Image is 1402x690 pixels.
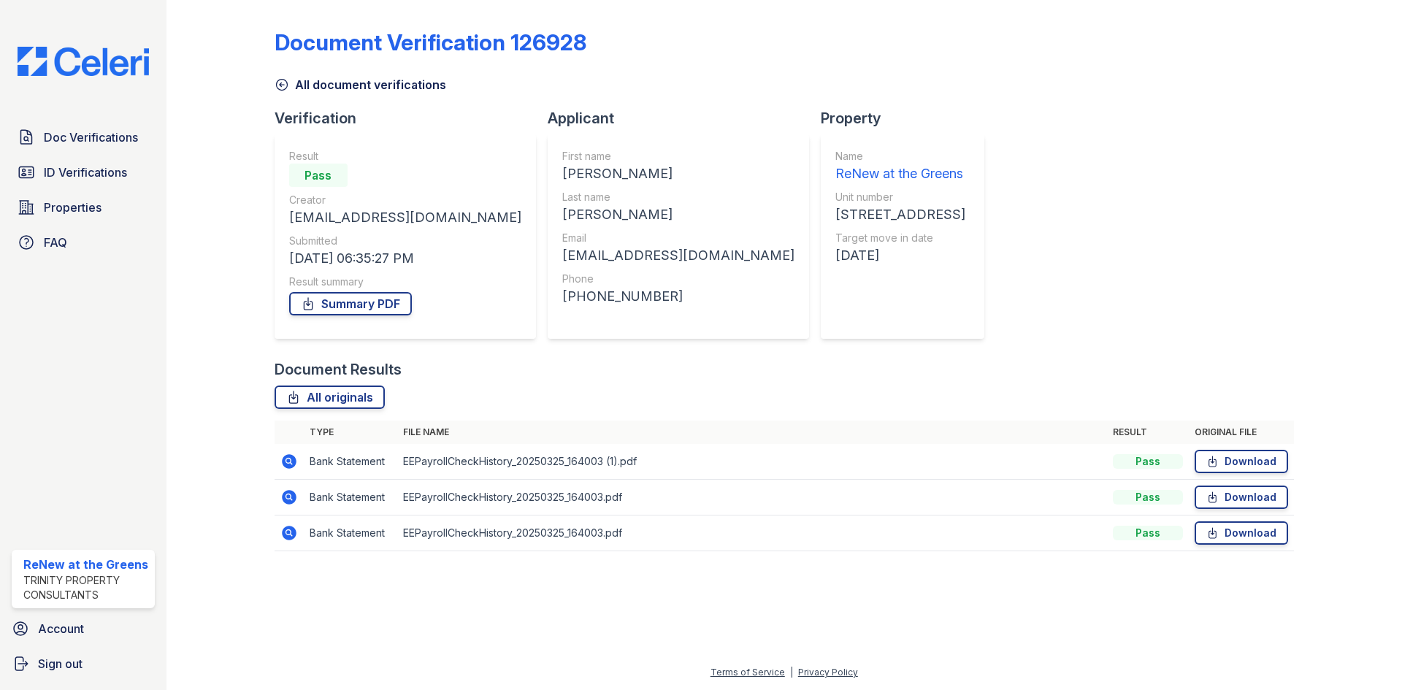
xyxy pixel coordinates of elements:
[562,272,794,286] div: Phone
[304,515,397,551] td: Bank Statement
[6,614,161,643] a: Account
[1113,490,1183,505] div: Pass
[562,204,794,225] div: [PERSON_NAME]
[1195,450,1288,473] a: Download
[289,234,521,248] div: Submitted
[821,108,996,129] div: Property
[835,149,965,184] a: Name ReNew at the Greens
[798,667,858,678] a: Privacy Policy
[12,123,155,152] a: Doc Verifications
[1107,421,1189,444] th: Result
[835,231,965,245] div: Target move in date
[835,149,965,164] div: Name
[562,190,794,204] div: Last name
[44,234,67,251] span: FAQ
[289,149,521,164] div: Result
[38,620,84,637] span: Account
[1113,454,1183,469] div: Pass
[44,199,101,216] span: Properties
[289,193,521,207] div: Creator
[1195,486,1288,509] a: Download
[12,193,155,222] a: Properties
[289,248,521,269] div: [DATE] 06:35:27 PM
[397,480,1107,515] td: EEPayrollCheckHistory_20250325_164003.pdf
[562,231,794,245] div: Email
[304,444,397,480] td: Bank Statement
[12,158,155,187] a: ID Verifications
[12,228,155,257] a: FAQ
[38,655,83,672] span: Sign out
[44,164,127,181] span: ID Verifications
[289,275,521,289] div: Result summary
[397,421,1107,444] th: File name
[289,164,348,187] div: Pass
[289,292,412,315] a: Summary PDF
[275,386,385,409] a: All originals
[562,245,794,266] div: [EMAIL_ADDRESS][DOMAIN_NAME]
[1195,521,1288,545] a: Download
[1113,526,1183,540] div: Pass
[1189,421,1294,444] th: Original file
[397,444,1107,480] td: EEPayrollCheckHistory_20250325_164003 (1).pdf
[835,164,965,184] div: ReNew at the Greens
[23,573,149,602] div: Trinity Property Consultants
[562,164,794,184] div: [PERSON_NAME]
[835,245,965,266] div: [DATE]
[275,359,402,380] div: Document Results
[835,190,965,204] div: Unit number
[562,286,794,307] div: [PHONE_NUMBER]
[275,76,446,93] a: All document verifications
[6,47,161,76] img: CE_Logo_Blue-a8612792a0a2168367f1c8372b55b34899dd931a85d93a1a3d3e32e68fde9ad4.png
[304,421,397,444] th: Type
[289,207,521,228] div: [EMAIL_ADDRESS][DOMAIN_NAME]
[304,480,397,515] td: Bank Statement
[548,108,821,129] div: Applicant
[275,29,586,55] div: Document Verification 126928
[835,204,965,225] div: [STREET_ADDRESS]
[44,129,138,146] span: Doc Verifications
[562,149,794,164] div: First name
[790,667,793,678] div: |
[23,556,149,573] div: ReNew at the Greens
[6,649,161,678] a: Sign out
[710,667,785,678] a: Terms of Service
[275,108,548,129] div: Verification
[397,515,1107,551] td: EEPayrollCheckHistory_20250325_164003.pdf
